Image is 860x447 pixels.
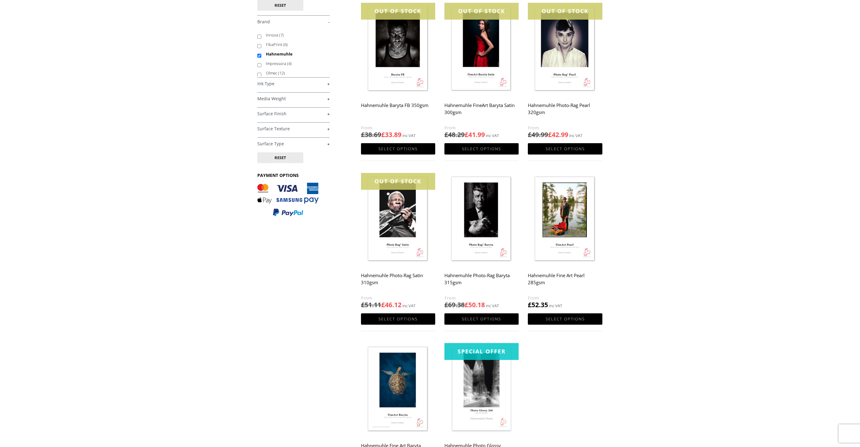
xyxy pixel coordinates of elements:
[444,270,519,294] h2: Hahnemuhle Photo-Rag Baryta 315gsm
[287,61,292,66] span: (4)
[528,300,532,309] span: £
[528,130,548,139] bdi: 49.99
[361,300,365,309] span: £
[528,300,548,309] bdi: 52.35
[278,70,285,76] span: (12)
[257,96,330,102] a: +
[279,32,284,38] span: (7)
[465,130,468,139] span: £
[528,3,602,96] img: Hahnemuhle Photo-Rag Pearl 320gsm
[257,126,330,132] a: +
[444,3,519,20] div: OUT OF STOCK
[283,42,288,47] span: (6)
[361,270,435,294] h2: Hahnemuhle Photo-Rag Satin 310gsm
[361,343,435,436] img: Hahnemuhle Fine Art Baryta 325gsm
[444,130,448,139] span: £
[528,173,602,266] img: Hahnemuhle Fine Art Pearl 285gsm
[257,183,319,217] img: PAYMENT OPTIONS
[381,130,401,139] bdi: 33.89
[266,59,324,68] label: Impressora
[361,173,435,190] div: OUT OF STOCK
[465,300,485,309] bdi: 50.18
[361,173,435,309] a: OUT OF STOCK Hahnemuhle Photo-Rag Satin 310gsm £51.11£46.12
[361,3,435,20] div: OUT OF STOCK
[257,92,330,105] h4: Media Weight
[444,130,465,139] bdi: 48.29
[257,111,330,117] a: +
[444,143,519,155] a: Select options for “Hahnemuhle FineArt Baryta Satin 300gsm”
[444,313,519,325] a: Select options for “Hahnemuhle Photo-Rag Baryta 315gsm”
[444,343,519,436] img: Hahnemuhle Photo Glossy 260gsm 44" x 30m Rolls
[548,130,552,139] span: £
[444,300,448,309] span: £
[266,68,324,78] label: Olmec
[528,143,602,155] a: Select options for “Hahnemuhle Photo-Rag Pearl 320gsm”
[361,3,435,139] a: OUT OF STOCK Hahnemuhle Baryta FB 350gsm £38.69£33.89
[361,313,435,325] a: Select options for “Hahnemuhle Photo-Rag Satin 310gsm”
[444,343,519,360] div: Special Offer
[381,300,385,309] span: £
[257,152,303,163] button: Reset
[528,100,602,124] h2: Hahnemuhle Photo-Rag Pearl 320gsm
[381,130,385,139] span: £
[528,3,602,139] a: OUT OF STOCK Hahnemuhle Photo-Rag Pearl 320gsm £49.99£42.99
[257,137,330,150] h4: Surface Type
[266,30,324,40] label: Innova
[361,143,435,155] a: Select options for “Hahnemuhle Baryta FB 350gsm”
[257,122,330,135] h4: Surface Texture
[381,300,401,309] bdi: 46.12
[528,3,602,20] div: OUT OF STOCK
[361,130,365,139] span: £
[444,173,519,266] img: Hahnemuhle Photo-Rag Baryta 315gsm
[257,141,330,147] a: +
[266,40,324,49] label: FibaPrint
[257,172,330,178] h3: PAYMENT OPTIONS
[257,15,330,28] h4: Brand
[465,130,485,139] bdi: 41.99
[444,3,519,139] a: OUT OF STOCK Hahnemuhle FineArt Baryta Satin 300gsm £48.29£41.99
[361,130,381,139] bdi: 38.69
[361,100,435,124] h2: Hahnemuhle Baryta FB 350gsm
[528,313,602,325] a: Select options for “Hahnemuhle Fine Art Pearl 285gsm”
[361,300,381,309] bdi: 51.11
[257,107,330,120] h4: Surface Finish
[444,100,519,124] h2: Hahnemuhle FineArt Baryta Satin 300gsm
[444,173,519,309] a: Hahnemuhle Photo-Rag Baryta 315gsm £69.38£50.18
[465,300,468,309] span: £
[257,81,330,87] a: +
[257,77,330,90] h4: Ink Type
[528,173,602,309] a: Hahnemuhle Fine Art Pearl 285gsm £52.35
[361,173,435,266] img: Hahnemuhle Photo-Rag Satin 310gsm
[548,130,568,139] bdi: 42.99
[257,19,330,25] a: -
[444,300,465,309] bdi: 69.38
[528,130,532,139] span: £
[266,49,324,59] label: Hahnemuhle
[444,3,519,96] img: Hahnemuhle FineArt Baryta Satin 300gsm
[361,3,435,96] img: Hahnemuhle Baryta FB 350gsm
[528,270,602,294] h2: Hahnemuhle Fine Art Pearl 285gsm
